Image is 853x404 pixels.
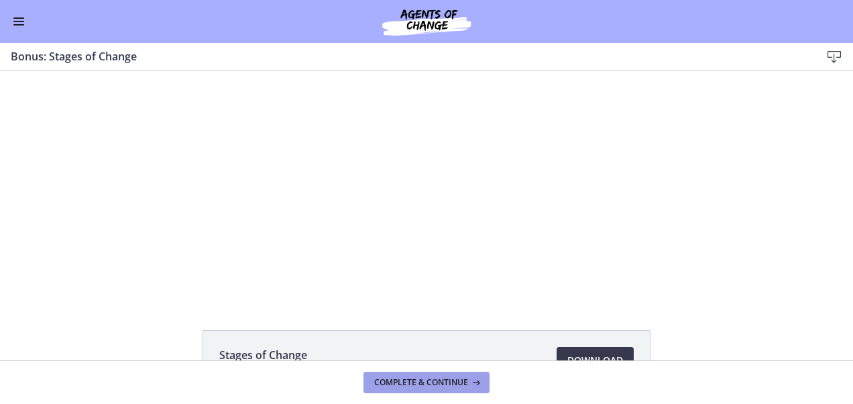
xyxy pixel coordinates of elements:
[219,347,307,363] span: Stages of Change
[346,5,507,38] img: Agents of Change
[11,48,799,64] h3: Bonus: Stages of Change
[567,352,623,368] span: Download
[11,13,27,30] button: Enable menu
[374,377,468,388] span: Complete & continue
[363,372,490,393] button: Complete & continue
[557,347,634,374] a: Download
